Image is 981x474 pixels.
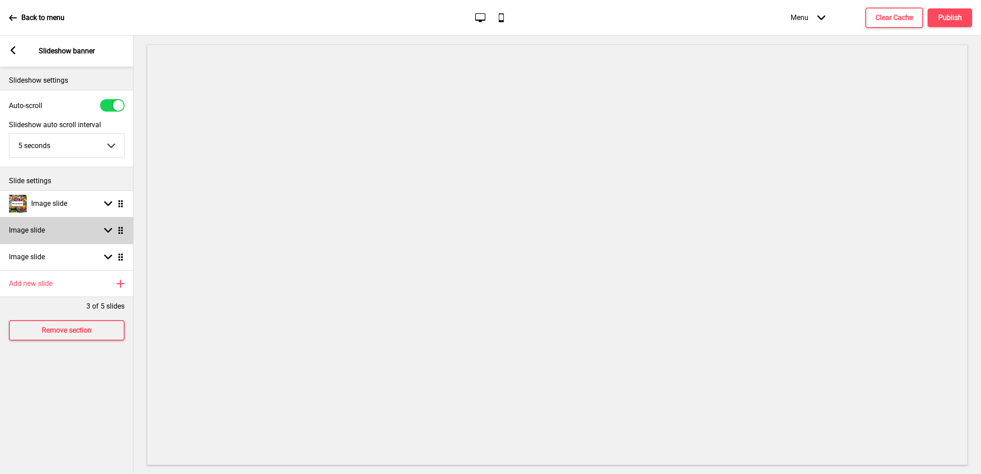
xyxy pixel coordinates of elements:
h4: Add new slide [9,279,52,289]
h4: Image slide [9,252,45,262]
h4: Publish [938,13,962,23]
label: Auto-scroll [9,101,42,110]
p: Back to menu [21,13,65,23]
div: Menu [782,4,834,31]
h4: Remove section [42,325,92,335]
h4: Image slide [31,199,67,209]
a: Back to menu [9,6,65,30]
p: 3 of 5 slides [86,301,125,311]
label: Slideshow auto scroll interval [9,121,125,129]
p: Slide settings [9,176,125,186]
h4: Image slide [9,225,45,235]
button: Clear Cache [865,8,923,28]
button: Remove section [9,320,125,341]
p: Slideshow settings [9,76,125,85]
h4: Clear Cache [876,13,913,23]
button: Publish [928,8,972,27]
p: Slideshow banner [39,46,95,56]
